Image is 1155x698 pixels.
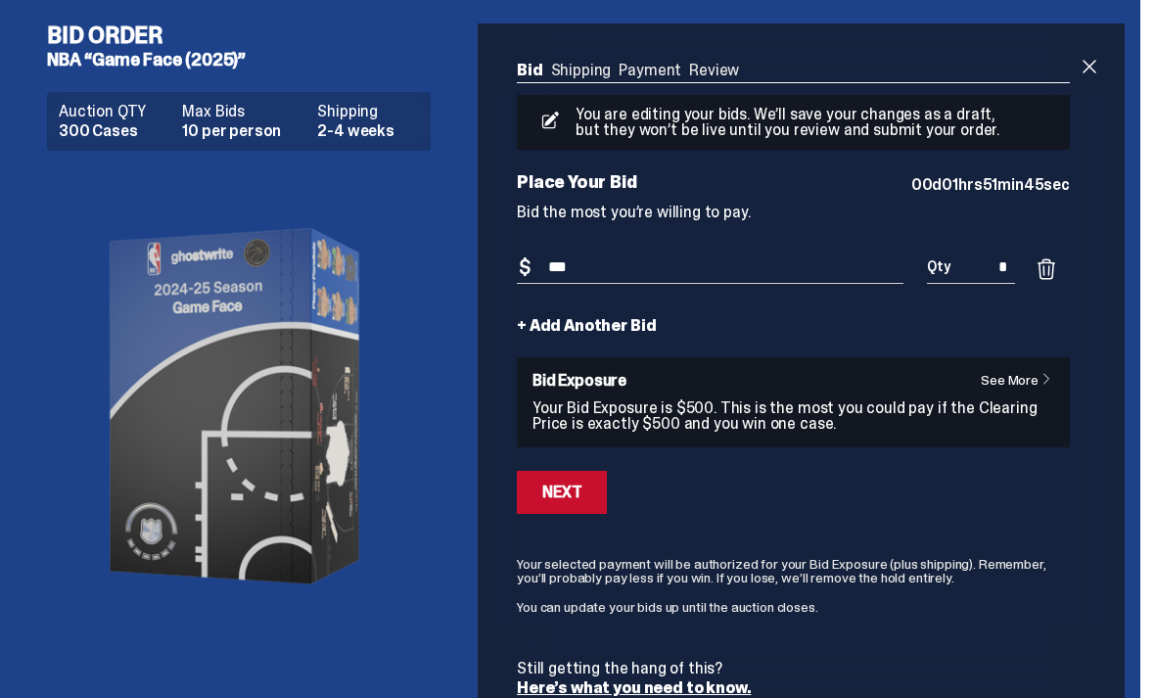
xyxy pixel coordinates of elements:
dt: Auction QTY [59,104,170,119]
dt: Shipping [317,104,419,119]
h6: Bid Exposure [532,373,1054,389]
h4: Bid Order [47,23,446,47]
span: 45 [1024,174,1044,195]
div: Next [542,485,581,500]
dt: Max Bids [182,104,305,119]
p: d hrs min sec [911,177,1070,193]
p: You are editing your bids. We’ll save your changes as a draft, but they won’t be live until you r... [568,107,1014,138]
img: product image [47,166,431,646]
dd: 2-4 weeks [317,123,419,139]
dd: 300 Cases [59,123,170,139]
h5: NBA “Game Face (2025)” [47,51,446,69]
a: + Add Another Bid [517,318,656,334]
p: Still getting the hang of this? [517,661,1070,676]
p: You can update your bids up until the auction closes. [517,600,1070,614]
a: Here’s what you need to know. [517,677,751,698]
span: 01 [942,174,958,195]
button: Next [517,471,607,514]
a: See More [981,373,1062,387]
span: $ [519,257,531,277]
p: Place Your Bid [517,173,911,191]
span: 00 [911,174,933,195]
p: Bid the most you’re willing to pay. [517,205,1070,220]
dd: 10 per person [182,123,305,139]
span: 51 [983,174,998,195]
span: Qty [927,259,950,273]
p: Your selected payment will be authorized for your Bid Exposure (plus shipping). Remember, you’ll ... [517,557,1070,584]
a: Bid [517,60,543,80]
p: Your Bid Exposure is $500. This is the most you could pay if the Clearing Price is exactly $500 a... [532,400,1054,432]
